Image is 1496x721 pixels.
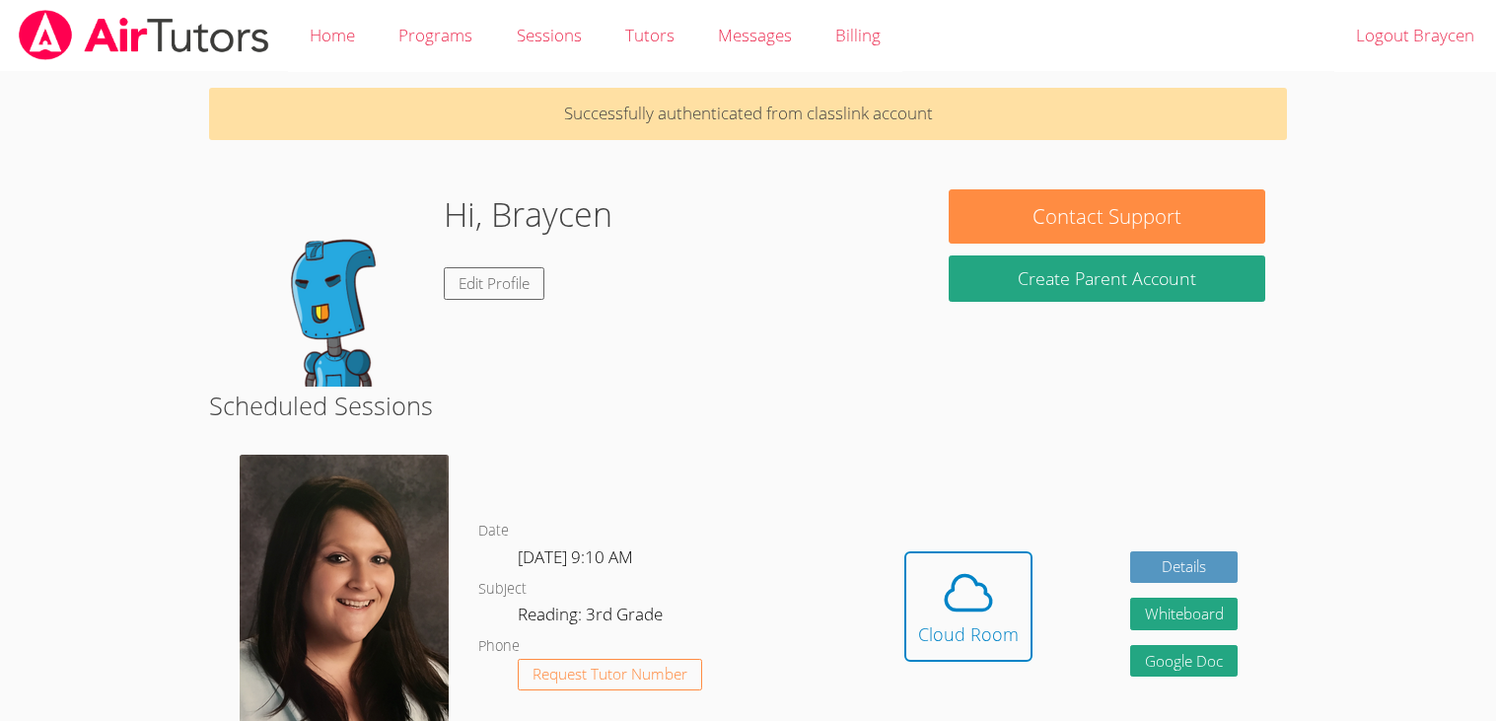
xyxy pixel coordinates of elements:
p: Successfully authenticated from classlink account [209,88,1286,140]
a: Details [1130,551,1239,584]
h2: Scheduled Sessions [209,387,1286,424]
dd: Reading: 3rd Grade [518,601,667,634]
dt: Phone [478,634,520,659]
a: Edit Profile [444,267,544,300]
button: Contact Support [949,189,1264,244]
img: airtutors_banner-c4298cdbf04f3fff15de1276eac7730deb9818008684d7c2e4769d2f7ddbe033.png [17,10,271,60]
span: Request Tutor Number [533,667,687,682]
button: Create Parent Account [949,255,1264,302]
img: default.png [231,189,428,387]
button: Whiteboard [1130,598,1239,630]
dt: Date [478,519,509,543]
span: Messages [718,24,792,46]
button: Cloud Room [904,551,1033,662]
button: Request Tutor Number [518,659,702,691]
dt: Subject [478,577,527,602]
span: [DATE] 9:10 AM [518,545,633,568]
a: Google Doc [1130,645,1239,678]
h1: Hi, Braycen [444,189,612,240]
div: Cloud Room [918,620,1019,648]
